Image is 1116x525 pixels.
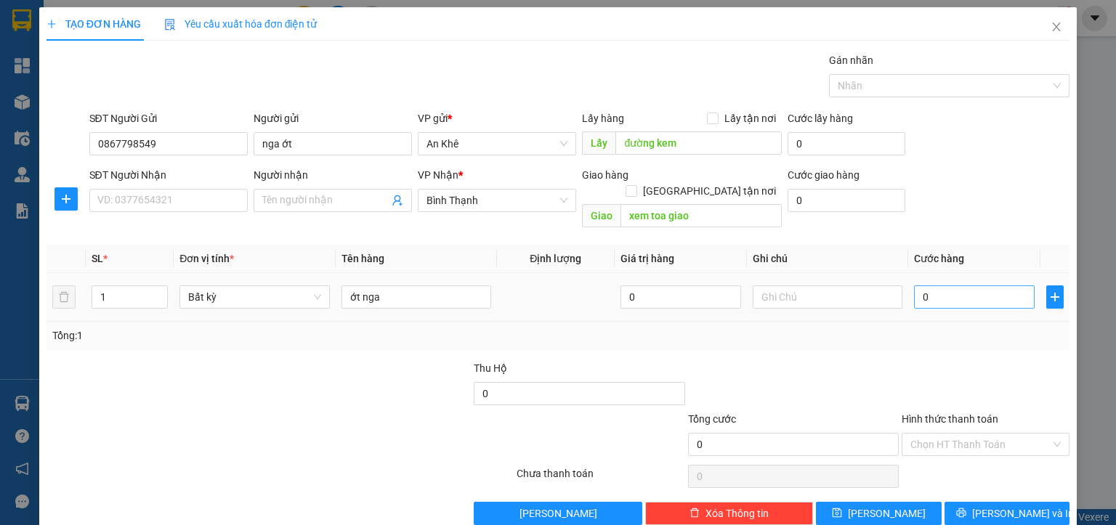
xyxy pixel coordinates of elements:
[530,253,581,264] span: Định lượng
[816,502,942,525] button: save[PERSON_NAME]
[519,505,597,521] span: [PERSON_NAME]
[832,508,842,519] span: save
[418,110,576,126] div: VP gửi
[956,508,966,519] span: printer
[902,413,998,425] label: Hình thức thanh toán
[52,327,432,343] div: Tổng: 1
[582,113,624,124] span: Lấy hàng
[829,54,873,66] label: Gán nhãn
[392,195,403,206] span: user-add
[426,190,567,211] span: Bình Thạnh
[426,133,567,155] span: An Khê
[620,253,674,264] span: Giá trị hàng
[515,465,686,491] div: Chưa thanh toán
[620,204,782,227] input: Dọc đường
[89,167,248,183] div: SĐT Người Nhận
[1046,285,1064,309] button: plus
[164,18,318,30] span: Yêu cầu xuất hóa đơn điện tử
[1047,291,1063,303] span: plus
[164,19,176,30] img: icon
[645,502,813,525] button: deleteXóa Thông tin
[747,245,908,273] th: Ghi chú
[46,18,141,30] span: TẠO ĐƠN HÀNG
[788,113,853,124] label: Cước lấy hàng
[620,285,741,309] input: 0
[914,253,964,264] span: Cước hàng
[788,132,905,155] input: Cước lấy hàng
[92,253,103,264] span: SL
[474,362,507,374] span: Thu Hộ
[1036,7,1077,48] button: Close
[705,505,769,521] span: Xóa Thông tin
[582,204,620,227] span: Giao
[690,508,700,519] span: delete
[341,285,491,309] input: VD: Bàn, Ghế
[582,169,628,181] span: Giao hàng
[788,189,905,212] input: Cước giao hàng
[753,285,902,309] input: Ghi Chú
[46,19,57,29] span: plus
[89,110,248,126] div: SĐT Người Gửi
[54,187,78,211] button: plus
[341,253,384,264] span: Tên hàng
[719,110,782,126] span: Lấy tận nơi
[254,110,412,126] div: Người gửi
[972,505,1074,521] span: [PERSON_NAME] và In
[582,131,615,155] span: Lấy
[615,131,782,155] input: Dọc đường
[848,505,926,521] span: [PERSON_NAME]
[254,167,412,183] div: Người nhận
[188,286,320,308] span: Bất kỳ
[637,183,782,199] span: [GEOGRAPHIC_DATA] tận nơi
[52,285,76,309] button: delete
[418,169,458,181] span: VP Nhận
[688,413,736,425] span: Tổng cước
[474,502,642,525] button: [PERSON_NAME]
[179,253,234,264] span: Đơn vị tính
[788,169,860,181] label: Cước giao hàng
[55,193,77,205] span: plus
[1051,21,1062,33] span: close
[945,502,1070,525] button: printer[PERSON_NAME] và In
